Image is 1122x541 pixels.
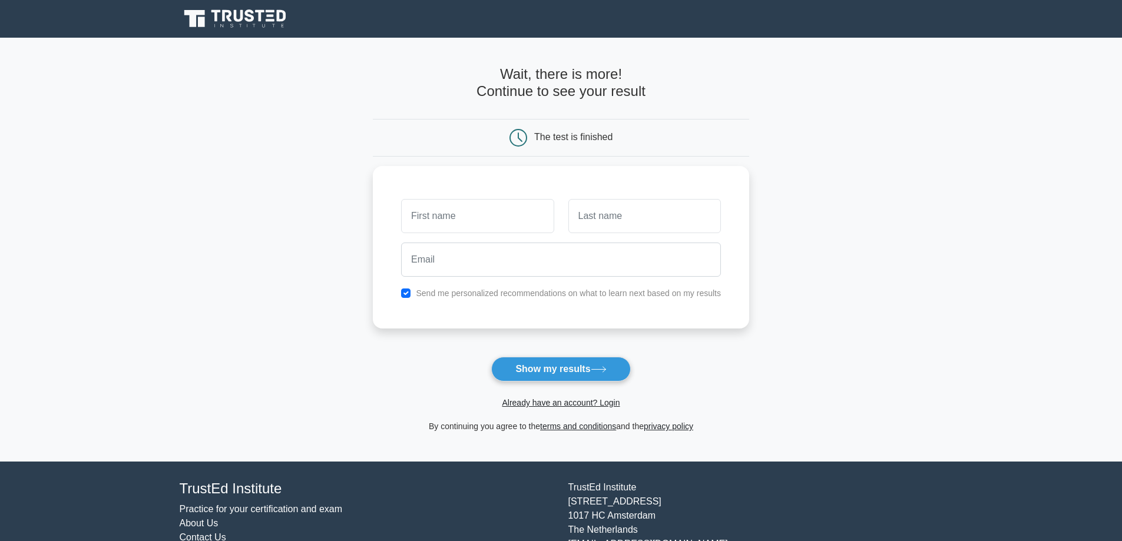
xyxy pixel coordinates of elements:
input: Email [401,243,721,277]
a: privacy policy [644,421,693,431]
div: The test is finished [534,132,613,142]
a: About Us [180,518,219,528]
label: Send me personalized recommendations on what to learn next based on my results [416,288,721,298]
button: Show my results [491,357,630,381]
a: terms and conditions [540,421,616,431]
input: First name [401,199,554,233]
a: Practice for your certification and exam [180,504,343,514]
h4: Wait, there is more! Continue to see your result [373,66,749,100]
a: Already have an account? Login [502,398,620,407]
input: Last name [568,199,721,233]
h4: TrustEd Institute [180,480,554,497]
div: By continuing you agree to the and the [366,419,756,433]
